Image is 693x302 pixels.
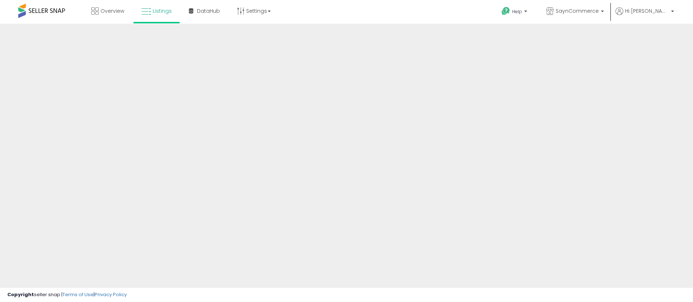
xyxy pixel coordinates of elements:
a: Privacy Policy [95,291,127,298]
div: seller snap | | [7,291,127,298]
span: Listings [153,7,172,15]
span: Help [512,8,522,15]
strong: Copyright [7,291,34,298]
span: Overview [100,7,124,15]
a: Terms of Use [62,291,94,298]
a: Hi [PERSON_NAME] [616,7,674,24]
span: Hi [PERSON_NAME] [625,7,669,15]
span: SaynCommerce [556,7,599,15]
i: Get Help [501,7,510,16]
a: Help [496,1,534,24]
span: DataHub [197,7,220,15]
